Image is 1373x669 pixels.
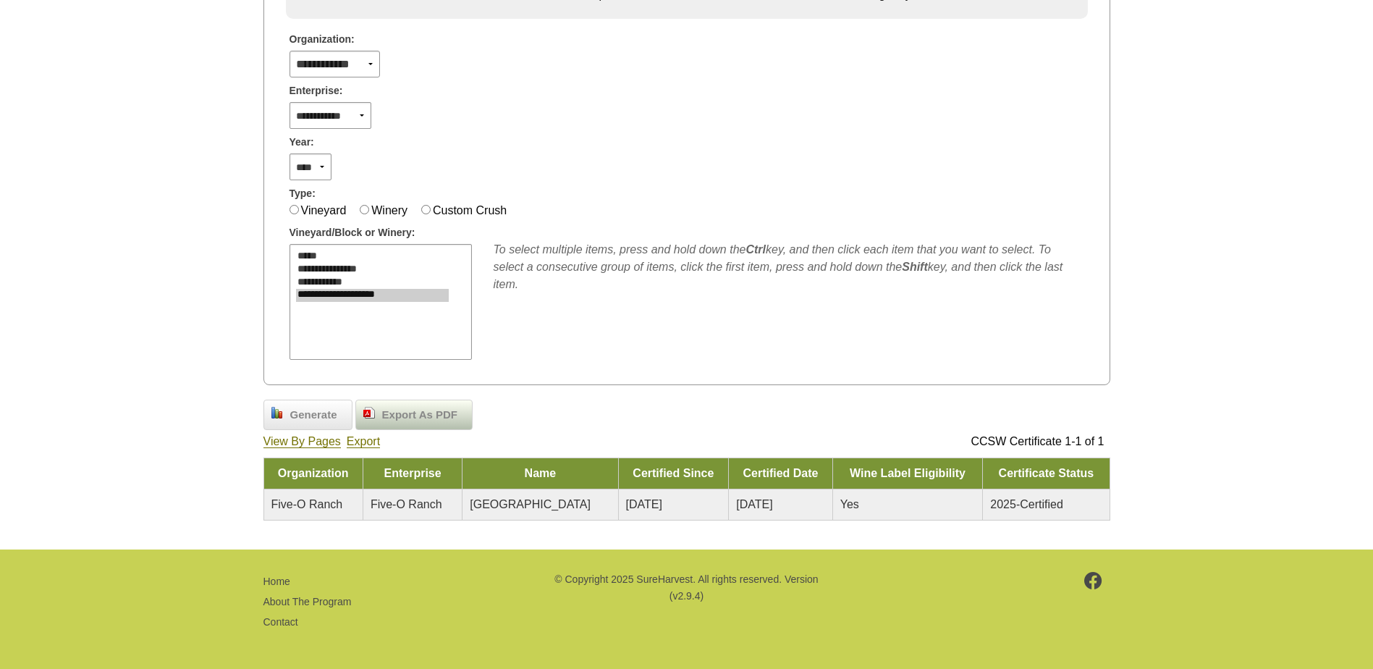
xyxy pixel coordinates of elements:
[433,204,507,216] label: Custom Crush
[371,498,442,510] span: Five-O Ranch
[363,407,375,418] img: doc_pdf.png
[355,400,473,430] a: Export As PDF
[470,498,591,510] span: [GEOGRAPHIC_DATA]
[301,204,347,216] label: Vineyard
[290,225,415,240] span: Vineyard/Block or Winery:
[263,576,290,587] a: Home
[840,498,859,510] span: Yes
[552,571,820,604] p: © Copyright 2025 SureHarvest. All rights reserved. Version (v2.9.4)
[347,435,380,448] a: Export
[983,458,1110,489] td: Certificate Status
[902,261,928,273] b: Shift
[290,135,314,150] span: Year:
[290,83,343,98] span: Enterprise:
[290,32,355,47] span: Organization:
[990,498,1063,510] span: 2025-Certified
[618,458,729,489] td: Certified Since
[290,186,316,201] span: Type:
[375,407,465,424] span: Export As PDF
[263,458,363,489] td: Organization
[263,400,352,430] a: Generate
[271,498,343,510] span: Five-O Ranch
[832,458,983,489] td: Wine Label Eligibility
[971,435,1104,447] span: CCSW Certificate 1-1 of 1
[494,241,1084,293] div: To select multiple items, press and hold down the key, and then click each item that you want to ...
[263,435,341,448] a: View By Pages
[271,407,283,418] img: chart_bar.png
[363,458,462,489] td: Enterprise
[263,596,352,607] a: About The Program
[626,498,662,510] span: [DATE]
[736,498,772,510] span: [DATE]
[745,243,766,256] b: Ctrl
[371,204,407,216] label: Winery
[462,458,618,489] td: Name
[263,616,298,628] a: Contact
[729,458,833,489] td: Certified Date
[283,407,345,424] span: Generate
[1084,572,1102,589] img: footer-facebook.png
